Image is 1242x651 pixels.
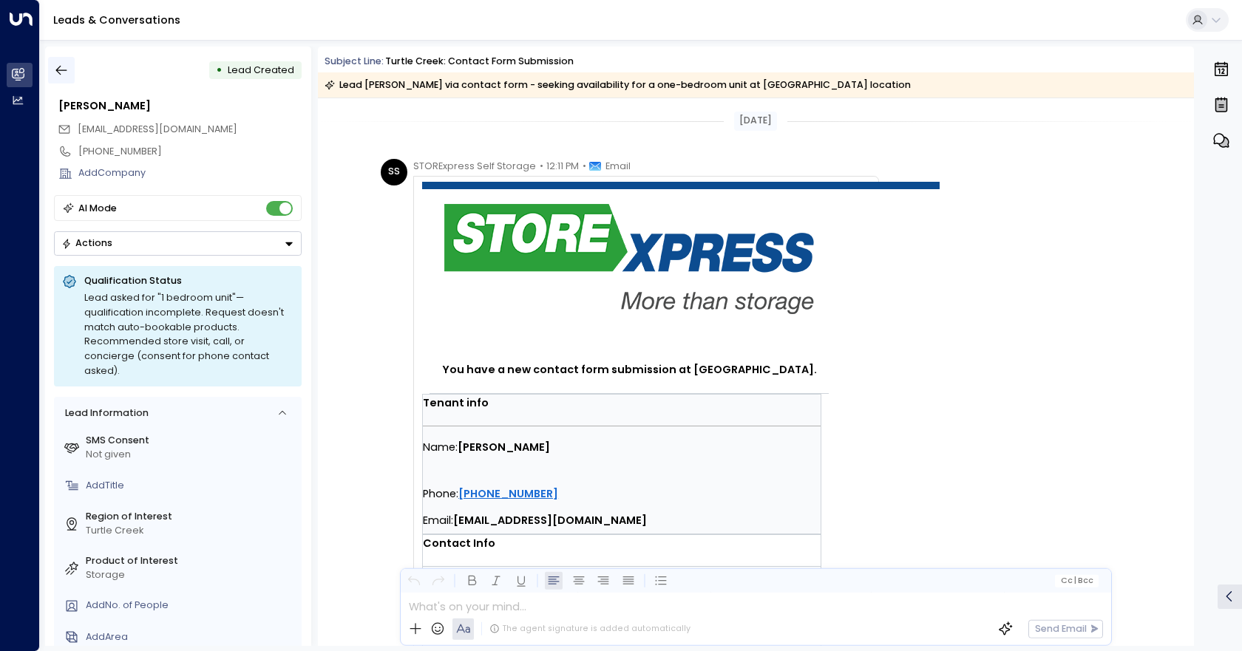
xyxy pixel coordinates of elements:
div: Turtle Creek [86,524,296,538]
strong: [PERSON_NAME] [458,440,550,454]
div: Lead asked for "1 bedroom unit"—qualification incomplete. Request doesn't match auto-bookable pro... [84,290,293,378]
strong: You have a new contact form submission at [GEOGRAPHIC_DATA]. [442,362,817,377]
span: | [1074,576,1076,585]
span: • [583,159,586,174]
div: [DATE] [734,112,777,131]
span: Subject Line: [325,55,384,67]
div: [PHONE_NUMBER] [78,145,302,159]
a: [PHONE_NUMBER] [458,483,558,505]
span: lucydean2014@gmail.om [78,123,237,137]
div: Storage [86,568,296,582]
span: Name: [423,434,458,460]
div: The agent signature is added automatically [489,623,690,635]
span: [EMAIL_ADDRESS][DOMAIN_NAME] [78,123,237,135]
div: Lead Information [60,406,148,420]
div: [PERSON_NAME] [58,98,302,115]
span: • [540,159,543,174]
div: AI Mode [78,201,117,216]
div: SS [381,159,407,185]
div: AddNo. of People [86,599,296,613]
strong: Tenant info [423,395,489,410]
button: Redo [430,572,448,590]
button: Actions [54,231,302,256]
label: Product of Interest [86,554,296,568]
a: Leads & Conversations [53,13,180,27]
button: Cc|Bcc [1055,574,1099,587]
div: Not given [86,448,296,462]
strong: Contact Info [423,536,495,551]
div: Actions [61,237,112,249]
button: Undo [404,572,423,590]
span: Name: [423,567,458,593]
span: Phone: [423,480,458,507]
div: Turtle Creek: Contact Form Submission [385,55,574,69]
div: Lead [PERSON_NAME] via contact form - seeking availability for a one-bedroom unit at [GEOGRAPHIC_... [325,78,911,92]
span: Email [605,159,631,174]
span: Cc Bcc [1060,576,1093,585]
label: Region of Interest [86,510,296,524]
span: Lead Created [228,64,294,76]
div: • [216,58,223,82]
strong: [EMAIL_ADDRESS][DOMAIN_NAME] [453,513,647,528]
p: Qualification Status [84,274,293,287]
span: Email: [423,507,453,534]
img: STORExpress%20logo.png [444,204,814,314]
span: STORExpress Self Storage [413,159,536,174]
div: AddCompany [78,166,302,180]
div: AddArea [86,630,296,644]
div: AddTitle [86,479,296,493]
label: SMS Consent [86,434,296,448]
div: Button group with a nested menu [54,231,302,256]
span: 12:11 PM [546,159,579,174]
